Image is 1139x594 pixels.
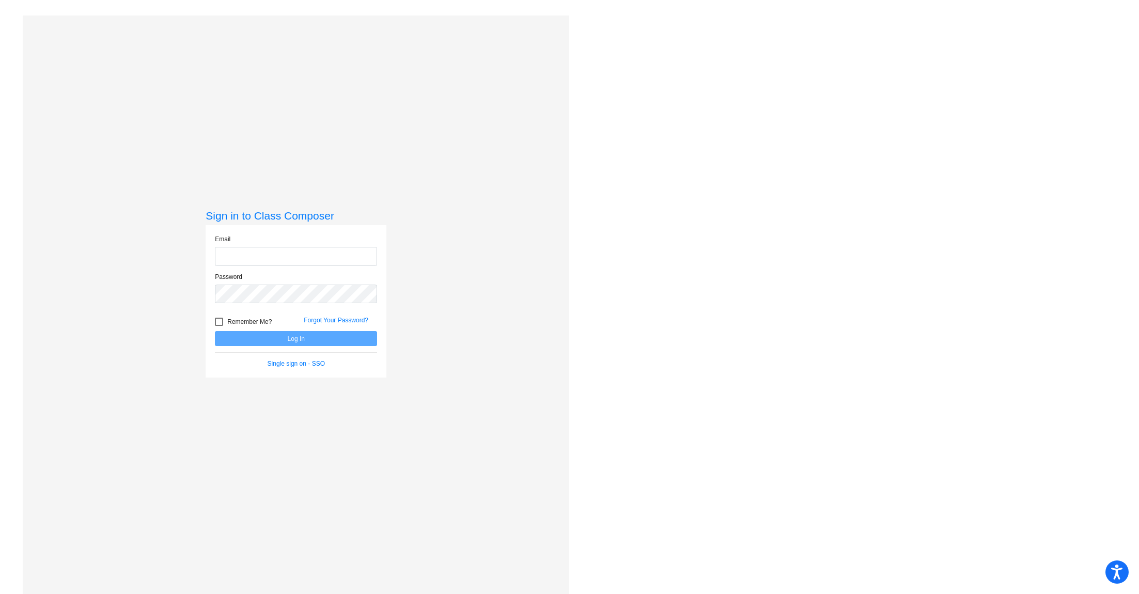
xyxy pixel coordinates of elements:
[304,317,368,324] a: Forgot Your Password?
[206,209,386,222] h3: Sign in to Class Composer
[268,360,325,367] a: Single sign on - SSO
[215,331,377,346] button: Log In
[227,316,272,328] span: Remember Me?
[215,272,242,282] label: Password
[215,235,230,244] label: Email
